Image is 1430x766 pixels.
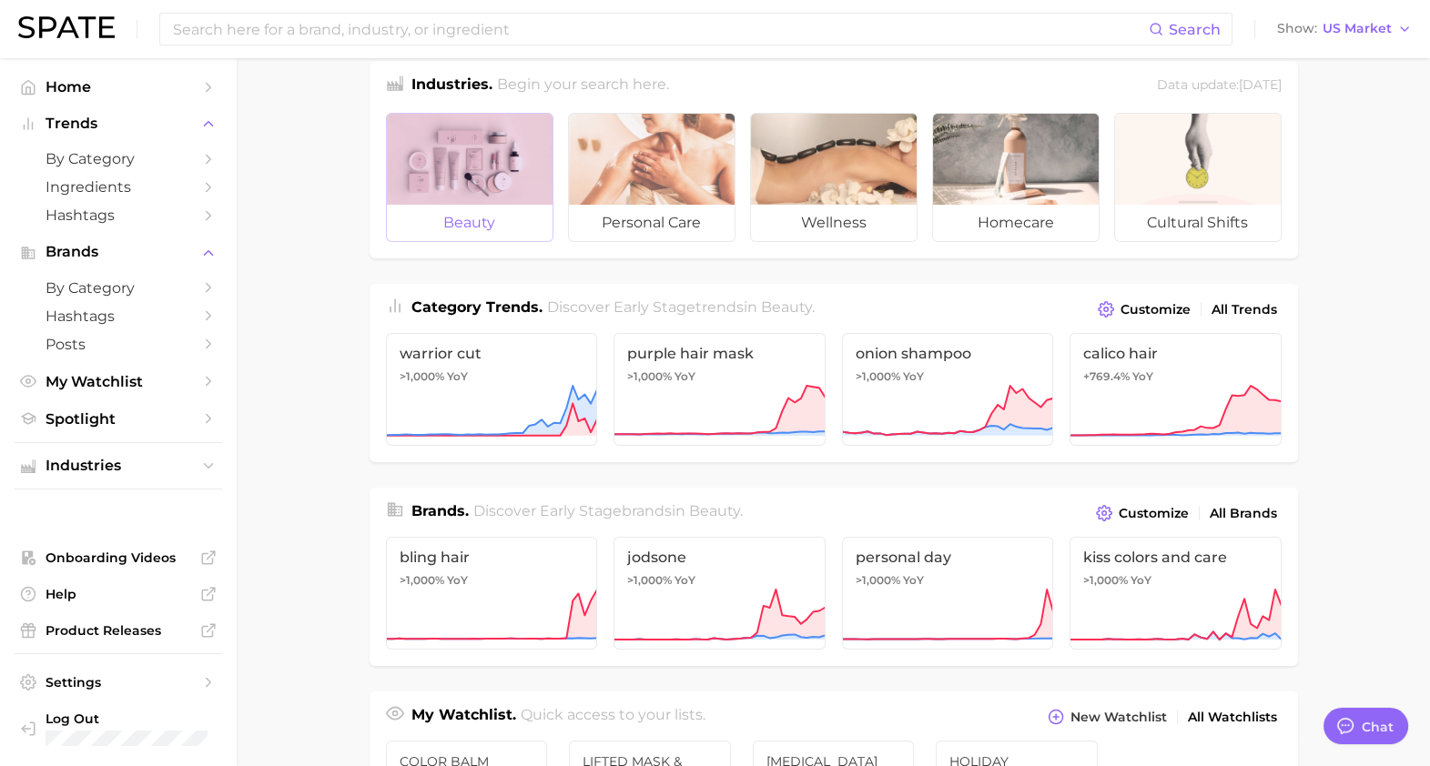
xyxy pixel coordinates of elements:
span: Spotlight [46,410,191,428]
a: onion shampoo>1,000% YoY [842,333,1054,446]
a: kiss colors and care>1,000% YoY [1070,537,1282,650]
span: Show [1277,24,1317,34]
a: All Watchlists [1183,705,1282,730]
h2: Quick access to your lists. [521,704,705,730]
span: >1,000% [627,369,672,383]
span: beauty [689,502,740,519]
a: by Category [15,145,222,173]
span: wellness [751,205,917,241]
a: All Brands [1205,501,1282,526]
span: cultural shifts [1115,205,1281,241]
a: beauty [386,113,553,242]
span: >1,000% [627,573,672,587]
h2: Begin your search here. [497,74,669,98]
button: Customize [1091,500,1192,526]
span: YoY [1132,369,1153,384]
a: by Category [15,274,222,302]
a: All Trends [1207,297,1282,322]
span: All Trends [1212,302,1277,317]
span: purple hair mask [627,345,812,362]
span: Hashtags [46,207,191,224]
span: All Watchlists [1188,710,1277,725]
a: Ingredients [15,173,222,201]
span: US Market [1323,24,1392,34]
span: Help [46,586,191,602]
span: kiss colors and care [1083,549,1268,566]
span: Discover Early Stage brands in . [473,502,743,519]
span: YoY [674,369,695,384]
span: YoY [447,573,468,588]
a: purple hair mask>1,000% YoY [614,333,826,446]
span: bling hair [400,549,584,566]
span: My Watchlist [46,373,191,390]
input: Search here for a brand, industry, or ingredient [171,14,1149,45]
span: Log Out [46,711,253,727]
span: beauty [761,298,812,316]
span: Customize [1121,302,1191,317]
button: Trends [15,110,222,137]
span: warrior cut [400,345,584,362]
a: Spotlight [15,405,222,433]
span: Onboarding Videos [46,549,191,566]
a: jodsone>1,000% YoY [614,537,826,650]
span: calico hair [1083,345,1268,362]
button: ShowUS Market [1273,17,1416,41]
span: >1,000% [400,573,444,587]
span: All Brands [1210,506,1277,521]
span: Settings [46,674,191,690]
span: Ingredients [46,178,191,196]
a: Help [15,580,222,608]
a: My Watchlist [15,368,222,396]
a: Home [15,73,222,101]
span: YoY [674,573,695,588]
span: Customize [1119,506,1189,521]
a: personal care [568,113,735,242]
span: New Watchlist [1070,710,1167,725]
span: beauty [387,205,553,241]
span: Discover Early Stage trends in . [547,298,815,316]
a: warrior cut>1,000% YoY [386,333,598,446]
a: wellness [750,113,918,242]
a: bling hair>1,000% YoY [386,537,598,650]
button: New Watchlist [1043,704,1171,730]
img: SPATE [18,16,115,38]
span: >1,000% [856,573,900,587]
span: >1,000% [1083,573,1128,587]
span: Category Trends . [411,298,543,316]
span: Hashtags [46,307,191,325]
a: Hashtags [15,302,222,330]
span: homecare [933,205,1099,241]
button: Industries [15,452,222,479]
a: Settings [15,669,222,696]
span: Trends [46,116,191,132]
button: Brands [15,238,222,266]
span: Product Releases [46,622,191,639]
span: onion shampoo [856,345,1040,362]
h1: Industries. [411,74,492,98]
span: >1,000% [400,369,444,383]
button: Customize [1093,297,1194,322]
span: Posts [46,336,191,353]
span: >1,000% [856,369,900,383]
span: YoY [903,573,924,588]
span: +769.4% [1083,369,1130,383]
a: cultural shifts [1114,113,1282,242]
a: personal day>1,000% YoY [842,537,1054,650]
span: YoY [1131,573,1151,588]
span: by Category [46,150,191,167]
a: Posts [15,330,222,358]
span: YoY [447,369,468,384]
h1: My Watchlist. [411,704,516,730]
span: by Category [46,279,191,297]
span: jodsone [627,549,812,566]
span: Brands . [411,502,469,519]
a: calico hair+769.4% YoY [1070,333,1282,446]
span: Brands [46,244,191,260]
a: homecare [932,113,1100,242]
a: Onboarding Videos [15,544,222,571]
a: Hashtags [15,201,222,229]
div: Data update: [DATE] [1157,74,1282,98]
span: Home [46,78,191,96]
a: Product Releases [15,617,222,644]
span: personal care [569,205,735,241]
